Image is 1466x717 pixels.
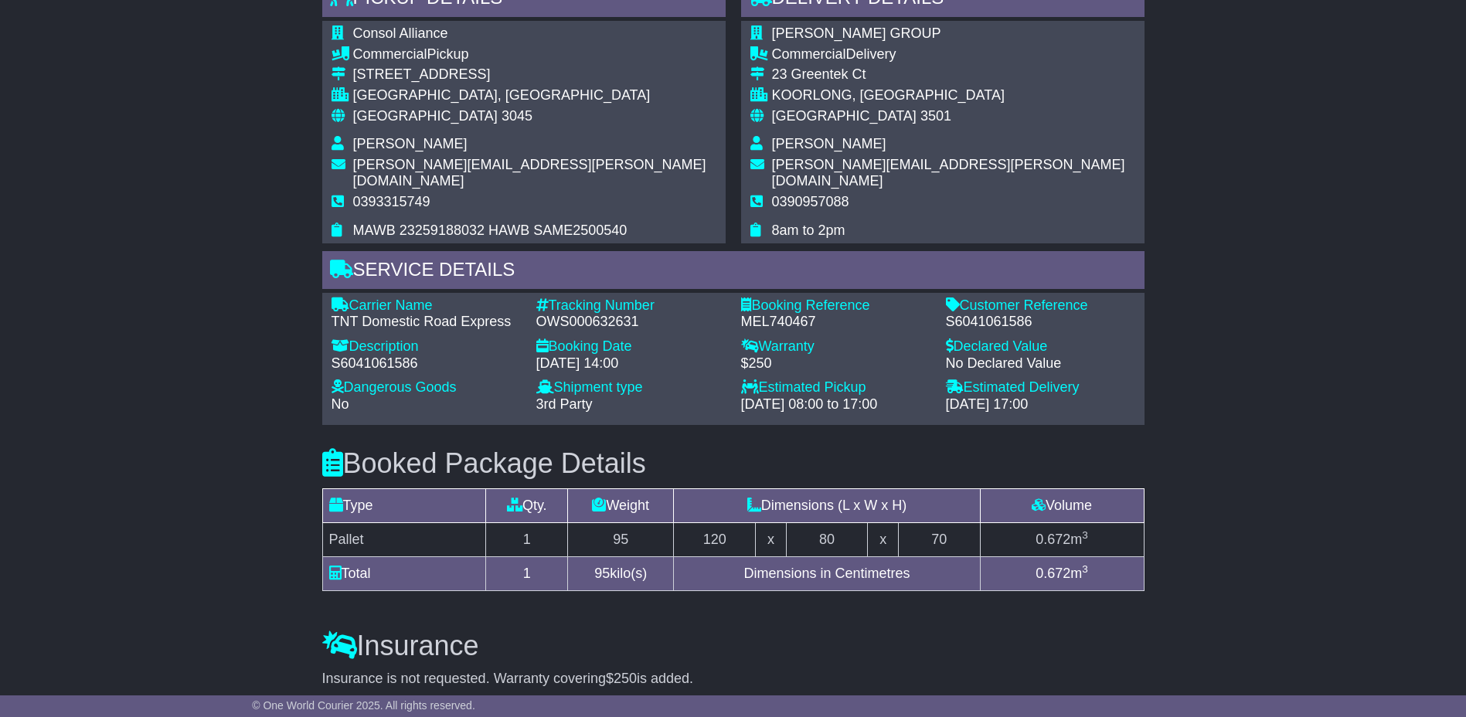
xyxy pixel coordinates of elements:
div: No Declared Value [946,355,1135,372]
div: S6041061586 [332,355,521,372]
div: Dangerous Goods [332,379,521,396]
h3: Insurance [322,630,1145,661]
td: Weight [568,489,674,523]
div: Shipment type [536,379,726,396]
div: [DATE] 17:00 [946,396,1135,413]
div: Booking Reference [741,297,930,314]
span: No [332,396,349,412]
div: Declared Value [946,338,1135,355]
div: Service Details [322,251,1145,293]
td: Pallet [322,523,486,557]
span: $250 [606,671,637,686]
td: 95 [568,523,674,557]
span: MAWB 23259188032 HAWB SAME2500540 [353,223,628,238]
div: S6041061586 [946,314,1135,331]
span: [PERSON_NAME] [772,136,886,151]
div: Pickup [353,46,716,63]
td: Type [322,489,486,523]
sup: 3 [1082,563,1088,575]
div: MEL740467 [741,314,930,331]
span: [GEOGRAPHIC_DATA] [353,108,498,124]
td: x [756,523,786,557]
span: [PERSON_NAME][EMAIL_ADDRESS][PERSON_NAME][DOMAIN_NAME] [772,157,1125,189]
div: Estimated Delivery [946,379,1135,396]
td: 80 [786,523,868,557]
span: [GEOGRAPHIC_DATA] [772,108,917,124]
span: [PERSON_NAME] [353,136,468,151]
div: [STREET_ADDRESS] [353,66,716,83]
div: [GEOGRAPHIC_DATA], [GEOGRAPHIC_DATA] [353,87,716,104]
td: 70 [898,523,980,557]
td: m [980,557,1144,591]
span: 8am to 2pm [772,223,845,238]
span: © One World Courier 2025. All rights reserved. [252,699,475,712]
div: [DATE] 14:00 [536,355,726,372]
span: 3501 [920,108,951,124]
div: TNT Domestic Road Express [332,314,521,331]
div: Tracking Number [536,297,726,314]
span: [PERSON_NAME][EMAIL_ADDRESS][PERSON_NAME][DOMAIN_NAME] [353,157,706,189]
sup: 3 [1082,529,1088,541]
td: Qty. [486,489,568,523]
div: Delivery [772,46,1135,63]
div: Insurance is not requested. Warranty covering is added. [322,671,1145,688]
td: m [980,523,1144,557]
span: Consol Alliance [353,25,448,41]
div: OWS000632631 [536,314,726,331]
td: x [868,523,898,557]
div: Customer Reference [946,297,1135,314]
div: $250 [741,355,930,372]
div: Carrier Name [332,297,521,314]
td: 120 [674,523,756,557]
td: Dimensions (L x W x H) [674,489,980,523]
td: 1 [486,557,568,591]
h3: Booked Package Details [322,448,1145,479]
td: Total [322,557,486,591]
span: 0390957088 [772,194,849,209]
span: 95 [594,566,610,581]
td: kilo(s) [568,557,674,591]
span: 0.672 [1036,566,1070,581]
div: [DATE] 08:00 to 17:00 [741,396,930,413]
span: 3045 [502,108,532,124]
div: KOORLONG, [GEOGRAPHIC_DATA] [772,87,1135,104]
span: 0393315749 [353,194,430,209]
td: Dimensions in Centimetres [674,557,980,591]
span: Commercial [353,46,427,62]
span: Commercial [772,46,846,62]
div: Booking Date [536,338,726,355]
td: Volume [980,489,1144,523]
div: Warranty [741,338,930,355]
td: 1 [486,523,568,557]
div: Estimated Pickup [741,379,930,396]
span: 3rd Party [536,396,593,412]
div: 23 Greentek Ct [772,66,1135,83]
span: [PERSON_NAME] GROUP [772,25,941,41]
div: Description [332,338,521,355]
span: 0.672 [1036,532,1070,547]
